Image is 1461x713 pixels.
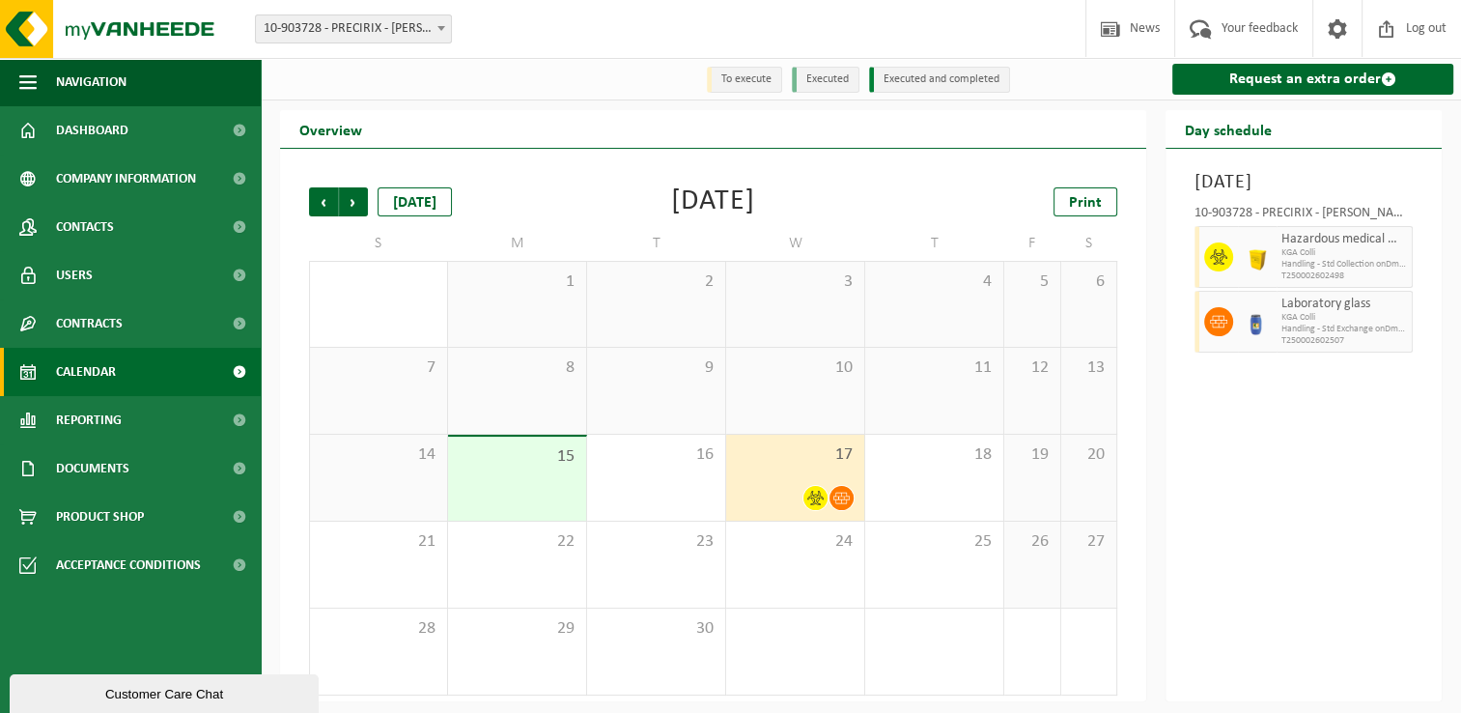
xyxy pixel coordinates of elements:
a: Request an extra order [1172,64,1453,95]
span: 10 [736,357,855,379]
span: 6 [1071,271,1108,293]
span: Product Shop [56,493,144,541]
span: 15 [458,446,576,468]
span: Handling - Std Exchange onDmd FxdFq D/PalletPlace - COL [1281,324,1407,335]
span: 12 [1014,357,1051,379]
td: T [865,226,1004,261]
span: 1 [458,271,576,293]
img: LP-SB-00050-HPE-22 [1243,242,1272,271]
span: T250002602507 [1281,335,1407,347]
span: Contracts [56,299,123,348]
h2: Overview [280,110,381,148]
span: Hazardous medical waste [1281,232,1407,247]
span: 18 [875,444,994,466]
span: Acceptance conditions [56,541,201,589]
span: T250002602498 [1281,271,1407,282]
span: 9 [597,357,716,379]
span: 27 [1071,531,1108,553]
span: 26 [1014,531,1051,553]
span: 28 [320,618,437,640]
span: Next [339,187,368,216]
td: T [587,226,726,261]
span: 2 [597,271,716,293]
span: 4 [875,271,994,293]
span: 10-903728 - PRECIRIX - JETTE [256,15,451,43]
span: 19 [1014,444,1051,466]
iframe: chat widget [10,670,323,713]
span: KGA Colli [1281,247,1407,259]
span: 24 [736,531,855,553]
span: 3 [736,271,855,293]
span: Contacts [56,203,114,251]
li: Executed and completed [869,67,1010,93]
td: W [726,226,865,261]
a: Print [1054,187,1117,216]
span: 16 [597,444,716,466]
span: 17 [736,444,855,466]
span: 14 [320,444,437,466]
td: F [1004,226,1061,261]
span: Calendar [56,348,116,396]
span: Dashboard [56,106,128,155]
span: Reporting [56,396,122,444]
span: 11 [875,357,994,379]
span: 8 [458,357,576,379]
span: Company information [56,155,196,203]
img: LP-OT-00060-HPE-21 [1243,307,1272,336]
span: 10-903728 - PRECIRIX - JETTE [255,14,452,43]
li: Executed [792,67,859,93]
div: [DATE] [378,187,452,216]
span: 22 [458,531,576,553]
td: S [309,226,448,261]
div: [DATE] [671,187,755,216]
h3: [DATE] [1194,168,1413,197]
span: Print [1069,195,1102,211]
td: S [1061,226,1118,261]
span: KGA Colli [1281,312,1407,324]
span: 20 [1071,444,1108,466]
span: 29 [458,618,576,640]
span: 13 [1071,357,1108,379]
span: Navigation [56,58,126,106]
li: To execute [707,67,782,93]
h2: Day schedule [1166,110,1291,148]
span: Handling - Std Collection onDmd/PalletPlace - COL [1281,259,1407,271]
span: Previous [309,187,338,216]
span: Laboratory glass [1281,297,1407,312]
span: Users [56,251,93,299]
td: M [448,226,587,261]
span: 21 [320,531,437,553]
span: 25 [875,531,994,553]
span: 5 [1014,271,1051,293]
span: 7 [320,357,437,379]
span: 30 [597,618,716,640]
div: 10-903728 - PRECIRIX - [PERSON_NAME] [1194,207,1413,226]
span: Documents [56,444,129,493]
span: 23 [597,531,716,553]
